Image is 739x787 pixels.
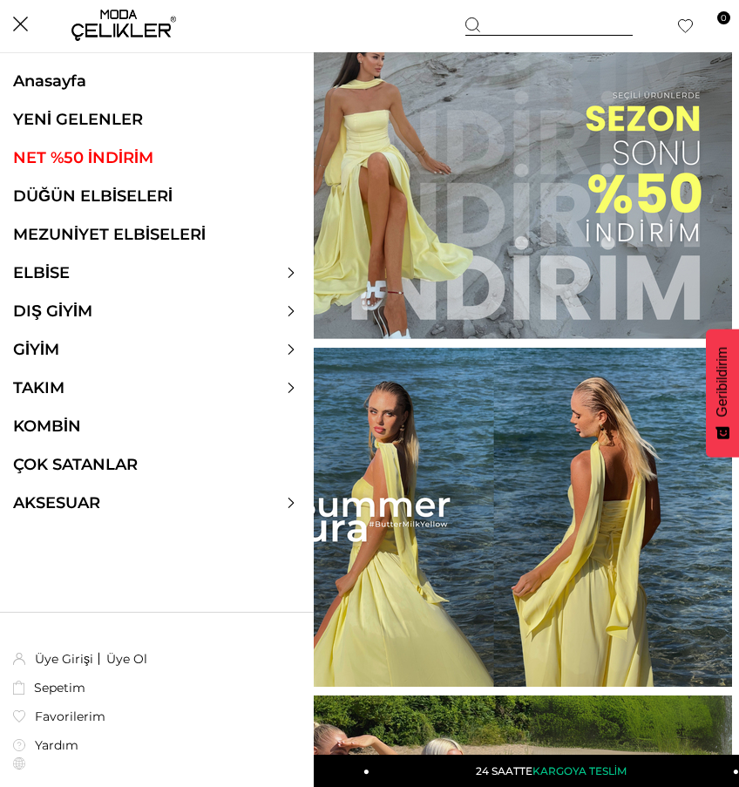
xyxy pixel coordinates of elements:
a: https://www.modacelikler.com/yeni-gelenler [7,348,731,687]
img: Alternate Text [13,739,25,751]
img: Alternate Text [13,710,25,722]
span: KARGOYA TESLİM [532,764,627,777]
a: Üye Ol [106,651,147,667]
img: logo [71,10,176,41]
a: 24 SAATTEKARGOYA TESLİM [369,755,739,787]
span: 0 [717,11,730,24]
a: Favorilerim [13,709,105,724]
a: Sepetim [13,680,85,695]
button: Geribildirim - Show survey [706,329,739,458]
img: Alternate Text [13,681,24,695]
span: Geribildirim [715,347,730,417]
a: 0 [708,20,722,33]
img: Alternate Text [13,653,25,665]
a: Üye Girişi [35,651,93,667]
a: Yardım [13,737,78,753]
img: https://www.modacelikler.com/yeni-gelenler [8,348,732,687]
